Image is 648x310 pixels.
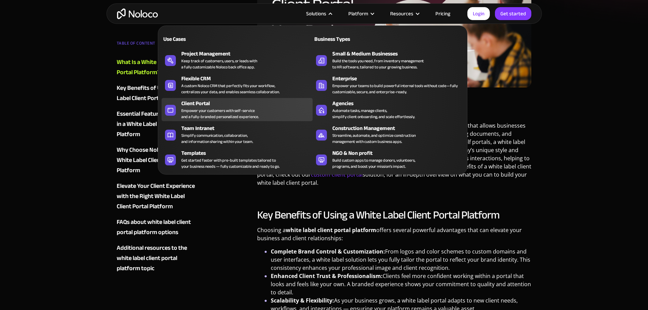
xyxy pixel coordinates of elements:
[495,7,531,20] a: Get started
[348,9,368,18] div: Platform
[332,132,416,145] div: Streamline, automate, and optimize construction management with custom business apps.
[313,148,464,171] a: NGO & Non profitBuild custom apps to manage donors, volunteers,programs, and boost your mission’s...
[117,243,199,274] a: Additional resources to the white label client portal platform topic
[181,50,316,58] div: Project Management
[117,9,158,19] a: home
[313,123,464,146] a: Construction ManagementStreamline, automate, and optimize constructionmanagement with custom busi...
[340,9,382,18] div: Platform
[271,247,532,272] li: From logos and color schemes to custom domains and user interfaces, a white label solution lets y...
[257,208,532,222] h2: Key Benefits of Using a White Label Client Portal Platform
[162,98,313,121] a: Client PortalEmpower your customers with self-serviceand a fully-branded personalized experience.
[117,145,199,176] a: Why Choose Noloco as Your White Label Client Portal Platform
[332,83,460,95] div: Empower your teams to build powerful internal tools without code—fully customizable, secure, and ...
[181,75,316,83] div: Flexible CRM
[311,171,363,178] a: custom client portal
[271,272,383,280] strong: Enhanced Client Trust & Professionalism:
[117,83,199,103] a: Key Benefits of Using a White Label Client Portal Platform
[313,35,385,43] div: Business Types
[332,157,415,169] div: Build custom apps to manage donors, volunteers, programs, and boost your mission’s impact.
[162,123,313,146] a: Team IntranetSimplify communication, collaboration,and information sharing within your team.
[332,124,467,132] div: Construction Management
[332,75,467,83] div: Enterprise
[298,9,340,18] div: Solutions
[332,50,467,58] div: Small & Medium Businesses
[271,248,385,255] strong: Complete Brand Control & Customization:
[181,157,280,169] div: Get started faster with pre-built templates tailored to your business needs — fully customizable ...
[117,57,199,78] a: What Is a White Label Client Portal Platform?
[332,99,467,108] div: Agencies
[332,58,424,70] div: Build the tools you need, from inventory management to HR software, tailored to your growing busi...
[181,58,257,70] div: Keep track of customers, users, or leads with a fully customizable Noloco back office app.
[181,124,316,132] div: Team Intranet
[117,217,199,238] a: FAQs about white label client portal platform options
[162,31,313,47] a: Use Cases
[162,48,313,71] a: Project ManagementKeep track of customers, users, or leads witha fully customizable Noloco back o...
[313,31,464,47] a: Business Types
[181,132,253,145] div: Simplify communication, collaboration, and information sharing within your team.
[390,9,413,18] div: Resources
[382,9,427,18] div: Resources
[181,108,259,120] div: Empower your customers with self-service and a fully-branded personalized experience.
[162,148,313,171] a: TemplatesGet started faster with pre-built templates tailored toyour business needs — fully custo...
[117,38,199,52] div: TABLE OF CONTENT
[332,108,415,120] div: Automate tasks, manage clients, simplify client onboarding, and scale effortlessly.
[257,226,532,247] p: Choosing a offers several powerful advantages that can elevate your business and client relations...
[313,48,464,71] a: Small & Medium BusinessesBuild the tools you need, from inventory managementto HR software, tailo...
[117,181,199,212] a: Elevate Your Client Experience with the Right White Label Client Portal Platform
[158,16,467,175] nav: Solutions
[332,149,467,157] div: NGO & Non profit
[162,73,313,96] a: Flexible CRMA custom Noloco CRM that perfectly fits your workflow,centralizes your data, and enab...
[271,272,532,296] li: Clients feel more confident working within a portal that looks and feels like your own. A branded...
[271,297,334,304] strong: Scalability & Flexibility:
[162,35,234,43] div: Use Cases
[286,226,376,234] strong: white label client portal platform
[181,99,316,108] div: Client Portal
[313,73,464,96] a: EnterpriseEmpower your teams to build powerful internal tools without code—fully customizable, se...
[306,9,326,18] div: Solutions
[181,83,280,95] div: A custom Noloco CRM that perfectly fits your workflow, centralizes your data, and enables seamles...
[467,7,490,20] a: Login
[313,98,464,121] a: AgenciesAutomate tasks, manage clients,simplify client onboarding, and scale effortlessly.
[181,149,316,157] div: Templates
[427,9,459,18] a: Pricing
[117,109,199,140] a: Essential Features to Look For in a White Label Client Portal Platform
